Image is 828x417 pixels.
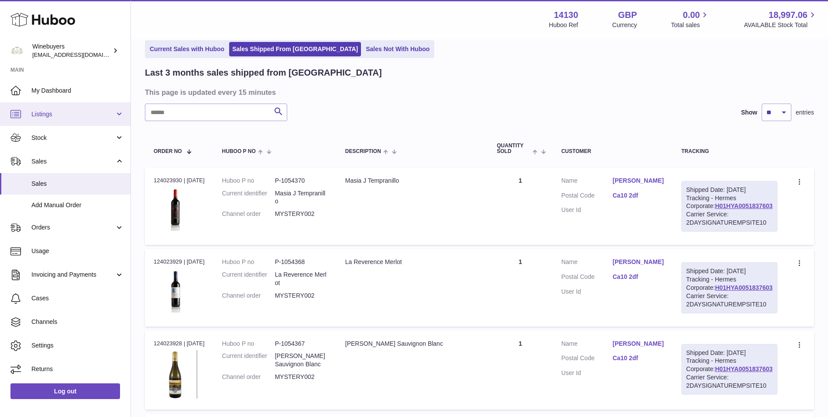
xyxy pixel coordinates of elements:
strong: 14130 [554,9,578,21]
dd: P-1054370 [275,177,328,185]
td: 1 [488,331,553,410]
dd: La Reverence Merlot [275,271,328,287]
div: [PERSON_NAME] Sauvignon Blanc [345,340,479,348]
div: Carrier Service: 2DAYSIGNATUREMPSITE10 [686,292,773,309]
span: Add Manual Order [31,201,124,209]
span: Order No [154,149,182,154]
div: Masia J Tempranillo [345,177,479,185]
div: 124023929 | [DATE] [154,258,205,266]
dt: Postal Code [561,191,613,202]
dt: Name [561,340,613,350]
dt: Current identifier [222,352,275,368]
div: Customer [561,149,664,154]
dd: MYSTERY002 [275,292,328,300]
img: 1755000865.jpg [154,269,197,313]
td: 1 [488,249,553,326]
span: [EMAIL_ADDRESS][DOMAIN_NAME] [32,51,128,58]
dd: MYSTERY002 [275,373,328,381]
span: Usage [31,247,124,255]
span: Sales [31,157,115,166]
img: 1755000800.png [154,350,197,399]
div: Tracking - Hermes Corporate: [681,344,777,395]
div: Shipped Date: [DATE] [686,349,773,357]
a: H01HYA0051837603 [715,365,773,372]
img: internalAdmin-14130@internal.huboo.com [10,44,24,57]
td: 1 [488,168,553,245]
a: Ca10 2df [612,273,664,281]
a: [PERSON_NAME] [612,340,664,348]
dt: User Id [561,206,613,214]
a: Current Sales with Huboo [147,42,227,56]
span: Sales [31,180,124,188]
span: Listings [31,110,115,118]
div: Huboo Ref [549,21,578,29]
div: Winebuyers [32,42,111,59]
div: Tracking - Hermes Corporate: [681,181,777,232]
a: H01HYA0051837603 [715,284,773,291]
dt: User Id [561,369,613,377]
dt: Huboo P no [222,258,275,266]
div: Tracking [681,149,777,154]
div: La Reverence Merlot [345,258,479,266]
span: Total sales [671,21,710,29]
div: Shipped Date: [DATE] [686,267,773,275]
span: Cases [31,294,124,302]
div: 124023930 | [DATE] [154,177,205,184]
dd: P-1054368 [275,258,328,266]
dt: Postal Code [561,273,613,283]
dt: Huboo P no [222,177,275,185]
span: AVAILABLE Stock Total [744,21,818,29]
span: Stock [31,134,115,142]
span: My Dashboard [31,87,124,95]
h2: Last 3 months sales shipped from [GEOGRAPHIC_DATA] [145,67,382,79]
h3: This page is updated every 15 minutes [145,87,812,97]
a: Ca10 2df [612,354,664,362]
img: 1755000993.jpg [154,187,197,231]
span: Huboo P no [222,149,256,154]
a: [PERSON_NAME] [612,177,664,185]
a: 0.00 Total sales [671,9,710,29]
strong: GBP [618,9,637,21]
span: Returns [31,365,124,373]
dt: Huboo P no [222,340,275,348]
a: Sales Shipped From [GEOGRAPHIC_DATA] [229,42,361,56]
div: Shipped Date: [DATE] [686,186,773,194]
dt: Name [561,177,613,187]
dt: Channel order [222,210,275,218]
dd: P-1054367 [275,340,328,348]
dt: Postal Code [561,354,613,365]
span: 18,997.06 [769,9,807,21]
dt: Name [561,258,613,268]
span: Quantity Sold [497,143,530,154]
div: Tracking - Hermes Corporate: [681,262,777,313]
div: Carrier Service: 2DAYSIGNATUREMPSITE10 [686,373,773,390]
span: Invoicing and Payments [31,271,115,279]
label: Show [741,108,757,117]
a: Sales Not With Huboo [363,42,433,56]
a: [PERSON_NAME] [612,258,664,266]
dt: Channel order [222,292,275,300]
dt: Channel order [222,373,275,381]
dd: [PERSON_NAME] Sauvignon Blanc [275,352,328,368]
a: H01HYA0051837603 [715,202,773,209]
dt: Current identifier [222,271,275,287]
a: Log out [10,383,120,399]
a: Ca10 2df [612,191,664,200]
a: 18,997.06 AVAILABLE Stock Total [744,9,818,29]
span: Orders [31,223,115,232]
div: Currency [612,21,637,29]
div: 124023928 | [DATE] [154,340,205,347]
span: Channels [31,318,124,326]
dt: Current identifier [222,189,275,206]
span: entries [796,108,814,117]
span: Description [345,149,381,154]
div: Carrier Service: 2DAYSIGNATUREMPSITE10 [686,210,773,227]
dd: Masia J Tempranillo [275,189,328,206]
span: Settings [31,341,124,350]
span: 0.00 [683,9,700,21]
dt: User Id [561,288,613,296]
dd: MYSTERY002 [275,210,328,218]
